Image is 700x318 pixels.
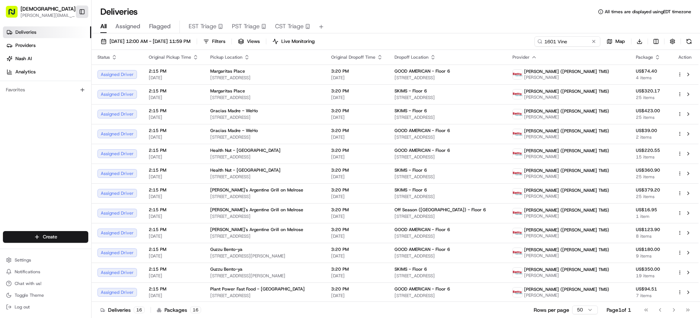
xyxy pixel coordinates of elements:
[210,54,242,60] span: Pickup Location
[149,286,199,292] span: 2:15 PM
[331,273,383,279] span: [DATE]
[395,233,500,239] span: [STREET_ADDRESS]
[524,94,609,100] span: [PERSON_NAME]
[513,228,522,238] img: betty.jpg
[615,38,625,45] span: Map
[15,55,32,62] span: Nash AI
[149,227,199,233] span: 2:15 PM
[115,22,140,31] span: Assigned
[331,253,383,259] span: [DATE]
[149,194,199,200] span: [DATE]
[149,114,199,120] span: [DATE]
[524,74,609,80] span: [PERSON_NAME]
[331,95,383,100] span: [DATE]
[677,54,693,60] div: Action
[149,68,199,74] span: 2:15 PM
[636,194,666,200] span: 25 items
[210,114,319,120] span: [STREET_ADDRESS]
[395,114,500,120] span: [STREET_ADDRESS]
[3,53,91,65] a: Nash AI
[210,253,319,259] span: [STREET_ADDRESS][PERSON_NAME]
[524,247,609,253] span: [PERSON_NAME] ([PERSON_NAME] TMS)
[513,169,522,178] img: betty.jpg
[97,36,194,47] button: [DATE] 12:00 AM - [DATE] 11:59 PM
[636,174,666,180] span: 25 items
[513,149,522,158] img: betty.jpg
[524,267,609,273] span: [PERSON_NAME] ([PERSON_NAME] TMS)
[636,213,666,219] span: 1 item
[212,38,225,45] span: Filters
[3,290,88,300] button: Toggle Theme
[331,75,383,81] span: [DATE]
[331,167,383,173] span: 3:20 PM
[149,75,199,81] span: [DATE]
[513,189,522,198] img: betty.jpg
[3,3,76,21] button: [DEMOGRAPHIC_DATA][PERSON_NAME][EMAIL_ADDRESS][DOMAIN_NAME]
[210,233,319,239] span: [STREET_ADDRESS]
[524,134,609,140] span: [PERSON_NAME]
[15,292,44,298] span: Toggle Theme
[395,68,450,74] span: GOOD AMERICAN - Floor 6
[524,148,609,154] span: [PERSON_NAME] ([PERSON_NAME] TMS)
[331,114,383,120] span: [DATE]
[149,22,171,31] span: Flagged
[395,273,500,279] span: [STREET_ADDRESS]
[395,147,450,153] span: GOOD AMERICAN - Floor 6
[395,134,500,140] span: [STREET_ADDRESS]
[149,95,199,100] span: [DATE]
[636,167,666,173] span: US$360.90
[513,208,522,218] img: betty.jpg
[100,6,138,18] h1: Deliveries
[636,75,666,81] span: 4 items
[210,207,303,213] span: [PERSON_NAME]'s Argentine Grill on Melrose
[534,306,569,314] p: Rows per page
[636,154,666,160] span: 15 items
[189,22,216,31] span: EST Triage
[331,134,383,140] span: [DATE]
[210,128,258,134] span: Gracias Madre - WeHo
[513,288,522,297] img: betty.jpg
[200,36,229,47] button: Filters
[395,286,450,292] span: GOOD AMERICAN - Floor 6
[636,54,653,60] span: Package
[331,227,383,233] span: 3:20 PM
[110,38,190,45] span: [DATE] 12:00 AM - [DATE] 11:59 PM
[3,255,88,265] button: Settings
[210,95,319,100] span: [STREET_ADDRESS]
[149,273,199,279] span: [DATE]
[395,174,500,180] span: [STREET_ADDRESS]
[636,207,666,213] span: US$16.95
[524,187,609,193] span: [PERSON_NAME] ([PERSON_NAME] TMS)
[395,213,500,219] span: [STREET_ADDRESS]
[210,293,319,299] span: [STREET_ADDRESS]
[395,266,427,272] span: SKIMS - Floor 6
[513,248,522,257] img: betty.jpg
[3,66,91,78] a: Analytics
[513,70,522,79] img: betty.jpg
[149,167,199,173] span: 2:15 PM
[636,128,666,134] span: US$39.00
[331,246,383,252] span: 3:20 PM
[331,108,383,114] span: 3:20 PM
[605,9,691,15] span: All times are displayed using EDT timezone
[149,154,199,160] span: [DATE]
[636,233,666,239] span: 8 items
[636,108,666,114] span: US$423.00
[331,154,383,160] span: [DATE]
[524,273,609,278] span: [PERSON_NAME]
[636,227,666,233] span: US$123.90
[15,281,41,286] span: Chat with us!
[210,286,305,292] span: Plant Power Fast Food - [GEOGRAPHIC_DATA]
[275,22,304,31] span: CST Triage
[190,307,201,313] div: 16
[247,38,260,45] span: Views
[607,306,631,314] div: Page 1 of 1
[636,134,666,140] span: 2 items
[3,278,88,289] button: Chat with us!
[395,95,500,100] span: [STREET_ADDRESS]
[395,88,427,94] span: SKIMS - Floor 6
[210,174,319,180] span: [STREET_ADDRESS]
[524,292,609,298] span: [PERSON_NAME]
[149,233,199,239] span: [DATE]
[395,253,500,259] span: [STREET_ADDRESS]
